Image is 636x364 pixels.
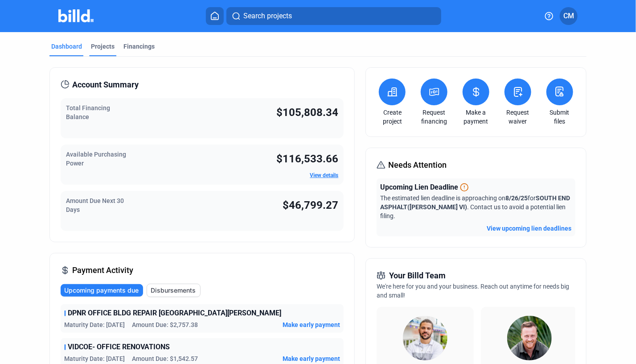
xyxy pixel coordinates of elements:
span: CM [563,11,574,21]
button: Search projects [226,7,441,25]
span: Needs Attention [388,159,447,171]
span: DPNR OFFICE BLDG REPAIR [GEOGRAPHIC_DATA][PERSON_NAME] [68,308,281,318]
button: Make early payment [283,354,340,363]
a: Request waiver [502,108,533,126]
a: View details [310,172,338,178]
span: Total Financing Balance [66,104,110,120]
div: Dashboard [51,42,82,51]
div: Projects [91,42,115,51]
span: Maturity Date: [DATE] [64,320,125,329]
span: Maturity Date: [DATE] [64,354,125,363]
img: Billd Company Logo [58,9,94,22]
a: Submit files [544,108,575,126]
span: We're here for you and your business. Reach out anytime for needs big and small! [377,283,569,299]
span: Payment Activity [72,264,133,277]
span: Search projects [243,11,292,21]
img: Relationship Manager [403,316,447,360]
span: VIDCOE- OFFICE RENOVATIONS [68,342,170,352]
button: Disbursements [147,284,201,297]
a: Request financing [419,108,450,126]
button: Upcoming payments due [61,284,143,297]
img: Territory Manager [507,316,552,360]
span: Available Purchasing Power [66,151,126,167]
span: Upcoming payments due [64,286,139,295]
span: Account Summary [72,79,139,91]
a: Make a payment [460,108,492,126]
button: View upcoming lien deadlines [487,224,572,233]
div: Financings [123,42,155,51]
span: Amount Due: $1,542.57 [132,354,198,363]
span: 8/26/25 [505,194,528,202]
span: $46,799.27 [283,199,338,211]
button: CM [560,7,578,25]
a: Create project [377,108,408,126]
span: $105,808.34 [276,106,338,119]
span: Disbursements [151,286,196,295]
span: Amount Due Next 30 Days [66,197,124,213]
span: The estimated lien deadline is approaching on for . Contact us to avoid a potential lien filing. [380,194,570,219]
span: Upcoming Lien Deadline [380,182,458,193]
span: Your Billd Team [389,269,446,282]
span: Amount Due: $2,757.38 [132,320,198,329]
button: Make early payment [283,320,340,329]
span: $116,533.66 [276,153,338,165]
